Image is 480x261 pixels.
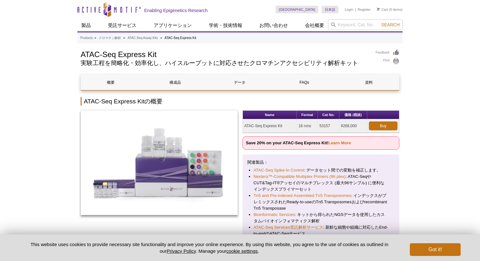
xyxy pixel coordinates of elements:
[339,111,367,119] th: 価格 (税抜)
[210,75,270,90] a: データ
[254,167,304,173] a: ATAC-Seq Spike-In Control
[256,19,292,31] a: お問い合わせ
[81,110,238,215] img: ATAC-Seq Express Kit
[254,173,389,192] li: : ATAC-SeqやCUT&Tag-IT®アッセイのマルチプレックス (最大96サンプル) に便利なインデックスプライマーセット
[123,36,125,40] li: »
[379,22,402,28] button: Search
[297,119,318,133] td: 16 rxns
[164,36,196,40] li: ATAC-Seq Express Kit
[377,8,380,11] img: Your Cart
[145,75,205,90] a: 構成品
[339,119,367,133] td: ¥268,000
[205,19,246,31] a: 学術・技術情報
[243,119,297,133] td: ATAC-Seq Express Kit
[81,60,369,66] h2: 実験工程を簡略化・効率化し、ハイスループットに対応させたクロマチンアクセシビリティ解析キット
[318,111,339,119] th: Cat No.
[80,35,93,41] a: Products
[77,19,95,31] a: 製品
[355,6,356,13] li: |
[254,224,323,231] a: ATAC-Seq Services受託解析サービス
[160,36,162,40] li: »
[254,192,351,199] a: Tn5 and Pre-indexed Assembled Tn5 Transposomes
[128,35,158,41] a: ATAC-Seq Assay Kits
[94,36,96,40] li: »
[254,167,389,173] li: : データセット間での変動を補正します。
[254,173,346,180] a: Nextera™-Compatible Multiplex Primers (96 plex)
[328,140,351,145] a: Learn More
[275,75,334,90] a: FAQs
[246,140,351,145] strong: Save 20% on your ATAC-Seq Express Kit!
[254,212,295,218] a: Bioinformatic Services
[167,248,196,254] a: Privacy Policy
[377,7,388,12] a: Cart
[376,58,399,65] a: Print
[254,224,389,237] li: : 新鮮な細胞や組織に対応したEnd-to-endのATAC-Seqサービス
[226,248,258,254] button: cookie settings
[376,49,399,56] a: Feedback
[339,75,399,90] a: 資料
[104,19,140,31] a: 受託サービス
[322,6,338,13] a: 日本語
[318,119,339,133] td: 53157
[328,19,403,30] input: Keyword, Cat. No.
[381,22,400,27] span: Search
[254,192,389,212] li: : インデックスがプレミックスされたReady-to-useのTn5 Transposomesおよびrecombinant Tn5 Transposase
[276,6,318,13] a: [GEOGRAPHIC_DATA]
[377,6,403,13] li: (0 items)
[297,111,318,119] th: Format
[357,7,370,12] a: Register
[301,19,328,31] a: 会社概要
[144,8,208,13] h2: Enabling Epigenetics Research
[369,121,397,130] a: Buy
[254,212,389,224] li: : キットから得られたNGSデータを使用したカスタムバイオインフォマティクス解析
[247,159,395,166] p: 関連製品：
[81,97,399,106] h2: ATAC-Seq Express Kitの概要
[150,19,196,31] a: アプリケーション
[19,241,399,254] p: This website uses cookies to provide necessary site functionality and improve your online experie...
[81,49,369,59] h1: ATAC-Seq Express Kit
[243,111,297,119] th: Name
[99,35,121,41] a: クロマチン解析
[81,75,141,90] a: 概要
[345,7,353,12] a: Login
[410,243,461,256] button: Got it!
